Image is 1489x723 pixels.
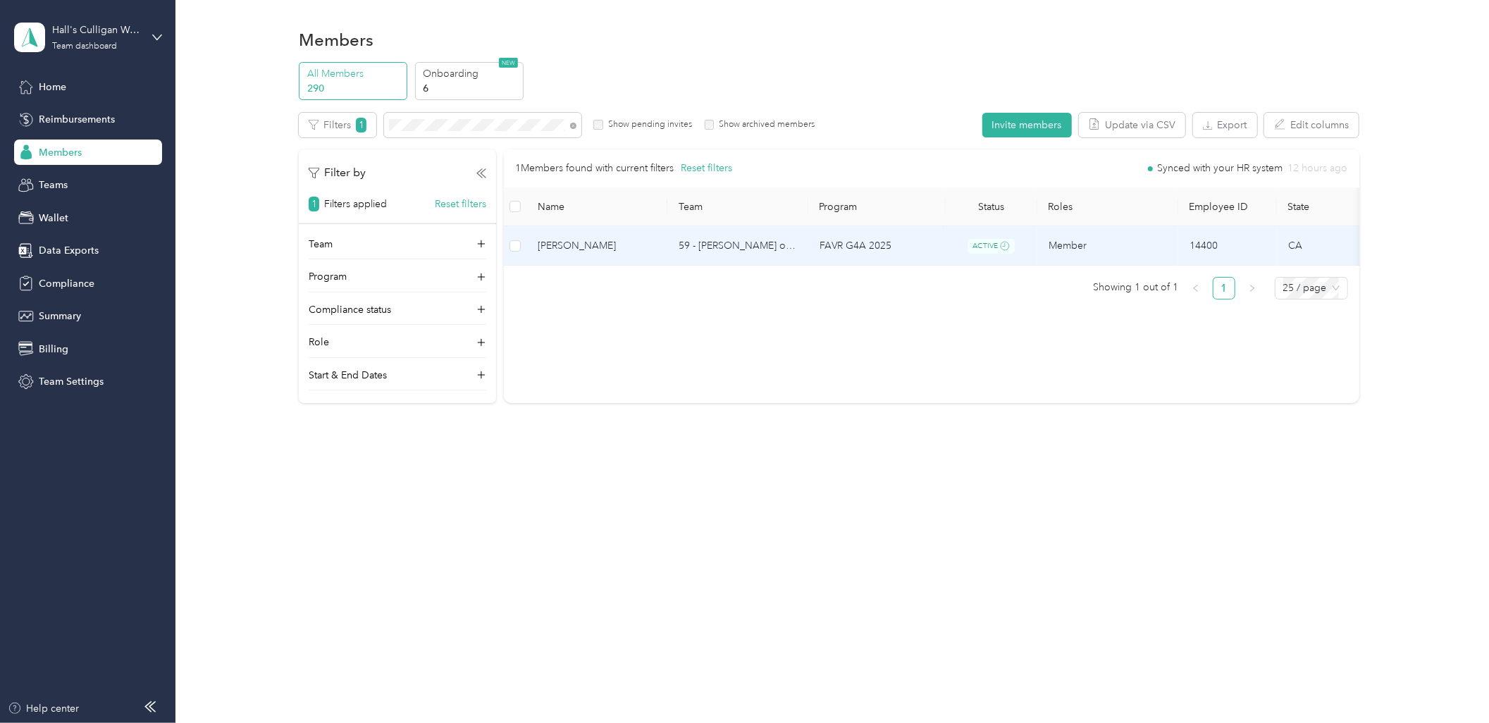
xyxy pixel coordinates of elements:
p: Role [309,335,329,350]
td: Member [1037,226,1178,266]
span: 12 hours ago [1288,163,1348,173]
button: Help center [8,701,80,716]
th: Roles [1037,187,1178,226]
span: NEW [499,58,518,68]
p: Program [309,269,347,284]
span: ACTIVE [968,239,1015,254]
span: Compliance [39,276,94,291]
span: Name [538,201,656,213]
p: Filter by [309,164,366,182]
span: Wallet [39,211,68,225]
span: left [1192,284,1200,292]
th: Status [946,187,1037,226]
a: 1 [1213,278,1235,299]
p: Compliance status [309,302,391,317]
span: 25 / page [1283,278,1340,299]
button: left [1185,277,1207,299]
th: Program [808,187,946,226]
span: Members [39,145,82,160]
th: Name [526,187,667,226]
span: 1 [356,118,366,132]
button: Filters1 [299,113,376,137]
button: Edit columns [1264,113,1359,137]
button: Update via CSV [1079,113,1185,137]
li: Previous Page [1185,277,1207,299]
th: Team [667,187,808,226]
span: Data Exports [39,243,99,258]
td: 59 - Culligan of Covina Sales Manager (Resi) [667,226,808,266]
div: Hall's Culligan Water [52,23,140,37]
button: Invite members [982,113,1072,137]
td: FAVR G4A 2025 [808,226,946,266]
button: right [1241,277,1264,299]
p: 1 Members found with current filters [515,161,674,176]
h1: Members [299,32,373,47]
button: Reset filters [435,197,486,211]
span: Showing 1 out of 1 [1094,277,1179,298]
p: 6 [423,81,519,96]
th: State [1277,187,1376,226]
span: Reimbursements [39,112,115,127]
p: Filters applied [324,197,387,211]
span: Synced with your HR system [1158,163,1283,173]
p: Team [309,237,333,252]
p: Start & End Dates [309,368,387,383]
button: Reset filters [681,161,732,176]
span: Teams [39,178,68,192]
label: Show pending invites [603,118,692,131]
span: Billing [39,342,68,357]
td: Zaid Sakarna [526,226,667,266]
li: 1 [1213,277,1235,299]
iframe: Everlance-gr Chat Button Frame [1410,644,1489,723]
li: Next Page [1241,277,1264,299]
span: Home [39,80,66,94]
span: right [1248,284,1256,292]
span: Team Settings [39,374,104,389]
td: CA [1277,226,1376,266]
td: 14400 [1178,226,1277,266]
p: Onboarding [423,66,519,81]
p: All Members [307,66,403,81]
div: Team dashboard [52,42,117,51]
span: 1 [309,197,319,211]
th: Employee ID [1178,187,1277,226]
label: Show archived members [714,118,815,131]
span: [PERSON_NAME] [538,238,656,254]
button: Export [1193,113,1257,137]
p: 290 [307,81,403,96]
span: Summary [39,309,81,323]
div: Page Size [1275,277,1348,299]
